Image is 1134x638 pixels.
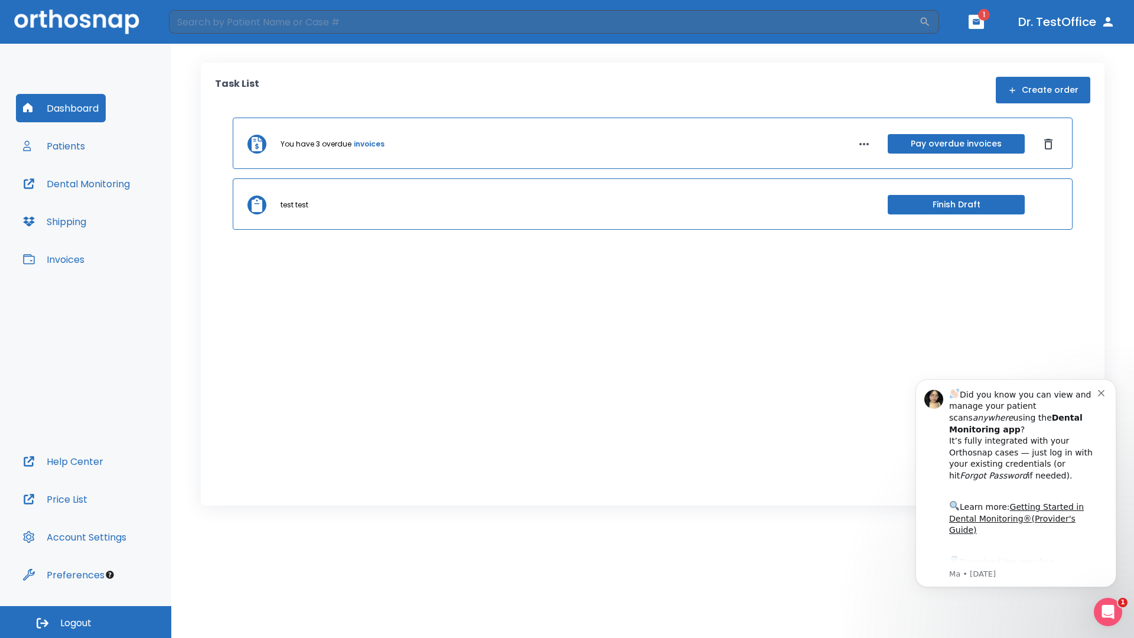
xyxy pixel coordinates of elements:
[16,561,112,589] button: Preferences
[978,9,990,21] span: 1
[1094,598,1122,626] iframe: Intercom live chat
[215,77,259,103] p: Task List
[996,77,1090,103] button: Create order
[898,362,1134,606] iframe: Intercom notifications message
[16,523,133,551] button: Account Settings
[16,245,92,274] button: Invoices
[16,447,110,476] button: Help Center
[105,569,115,580] div: Tooltip anchor
[14,9,139,34] img: Orthosnap
[888,195,1025,214] button: Finish Draft
[60,617,92,630] span: Logout
[888,134,1025,154] button: Pay overdue invoices
[51,207,200,218] p: Message from Ma, sent 3w ago
[354,139,384,149] a: invoices
[1014,11,1120,32] button: Dr. TestOffice
[16,485,94,513] button: Price List
[169,10,919,34] input: Search by Patient Name or Case #
[16,170,137,198] button: Dental Monitoring
[1118,598,1128,607] span: 1
[16,94,106,122] button: Dashboard
[51,196,157,217] a: App Store
[51,193,200,253] div: Download the app: | ​ Let us know if you need help getting started!
[281,200,308,210] p: test test
[200,25,210,35] button: Dismiss notification
[281,139,351,149] p: You have 3 overdue
[16,132,92,160] button: Patients
[1039,135,1058,154] button: Dismiss
[16,207,93,236] button: Shipping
